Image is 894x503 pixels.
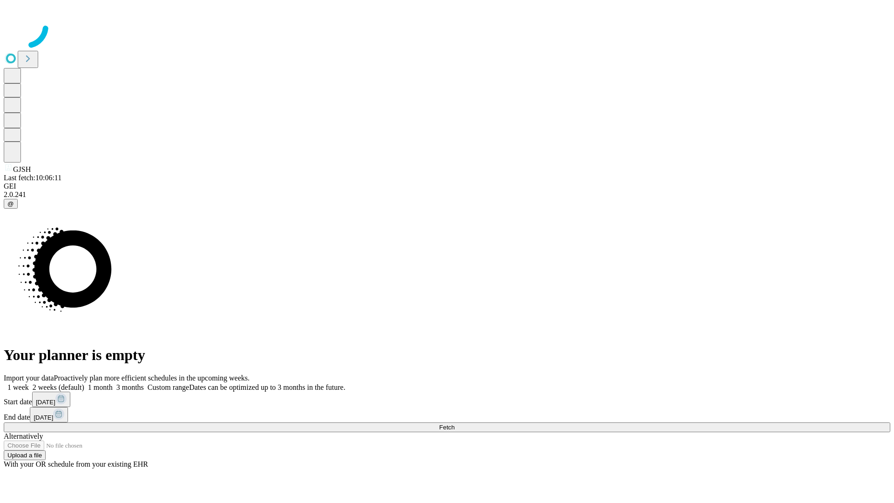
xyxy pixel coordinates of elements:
[34,414,53,421] span: [DATE]
[116,383,144,391] span: 3 months
[4,199,18,209] button: @
[4,422,890,432] button: Fetch
[4,450,46,460] button: Upload a file
[148,383,189,391] span: Custom range
[30,407,68,422] button: [DATE]
[4,460,148,468] span: With your OR schedule from your existing EHR
[4,174,61,182] span: Last fetch: 10:06:11
[54,374,250,382] span: Proactively plan more efficient schedules in the upcoming weeks.
[33,383,84,391] span: 2 weeks (default)
[4,392,890,407] div: Start date
[7,200,14,207] span: @
[32,392,70,407] button: [DATE]
[4,374,54,382] span: Import your data
[4,432,43,440] span: Alternatively
[4,407,890,422] div: End date
[189,383,345,391] span: Dates can be optimized up to 3 months in the future.
[4,190,890,199] div: 2.0.241
[439,424,454,431] span: Fetch
[36,399,55,406] span: [DATE]
[4,182,890,190] div: GEI
[4,347,890,364] h1: Your planner is empty
[88,383,113,391] span: 1 month
[13,165,31,173] span: GJSH
[7,383,29,391] span: 1 week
